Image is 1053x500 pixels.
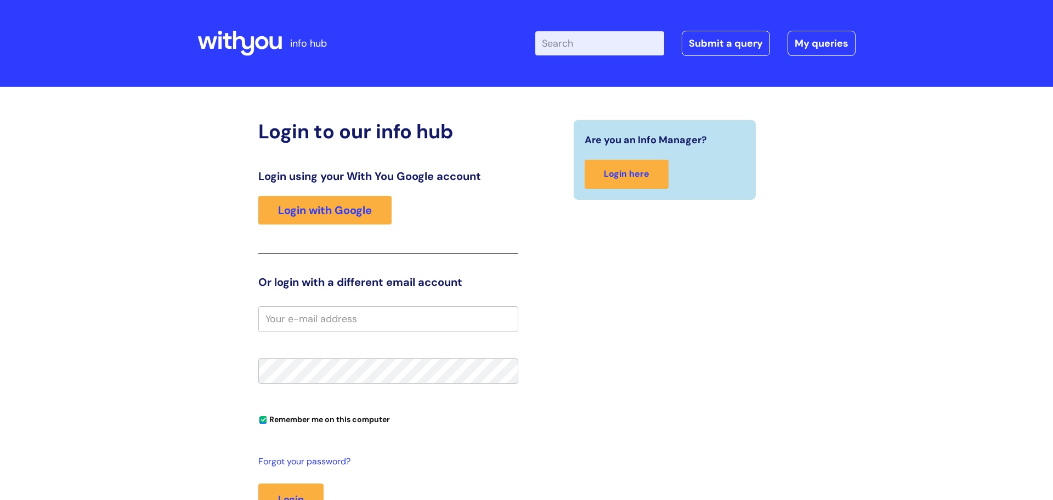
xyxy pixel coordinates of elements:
div: You can uncheck this option if you're logging in from a shared device [258,410,518,428]
a: My queries [788,31,856,56]
input: Your e-mail address [258,306,518,332]
a: Forgot your password? [258,454,513,470]
h3: Login using your With You Google account [258,170,518,183]
a: Login with Google [258,196,392,224]
h2: Login to our info hub [258,120,518,143]
h3: Or login with a different email account [258,276,518,289]
input: Remember me on this computer [259,417,267,424]
span: Are you an Info Manager? [585,131,707,149]
input: Search [535,31,664,55]
label: Remember me on this computer [258,412,390,424]
a: Submit a query [682,31,770,56]
p: info hub [290,35,327,52]
a: Login here [585,160,669,189]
